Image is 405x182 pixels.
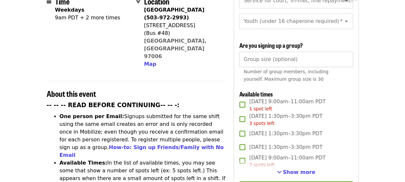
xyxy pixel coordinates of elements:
[239,90,273,98] span: Available times
[249,106,272,111] span: 1 spot left
[244,69,328,82] span: Number of group members, including yourself. Maximum group size is 30
[249,98,325,112] span: [DATE] 9:00am–11:00am PDT
[144,38,207,59] a: [GEOGRAPHIC_DATA], [GEOGRAPHIC_DATA] 97006
[144,29,221,37] div: (Bus #48)
[249,162,274,167] span: 7 spots left
[342,17,351,26] button: Open
[55,14,120,22] div: 9am PDT + 2 more times
[60,113,226,159] li: Signups submitted for the same shift using the same email creates an error and is only recorded o...
[60,144,224,158] a: How-to: Sign up Friends/Family with No Email
[60,113,124,119] strong: One person per Email:
[249,130,322,137] span: [DATE] 1:30pm–3:30pm PDT
[144,61,156,67] span: Map
[47,88,96,99] span: About this event
[283,169,315,175] span: Show more
[144,22,221,29] div: [STREET_ADDRESS]
[249,121,274,126] span: 3 spots left
[239,52,353,67] input: [object Object]
[239,41,303,49] span: Are you signing up a group?
[249,143,322,151] span: [DATE] 1:30pm–3:30pm PDT
[55,7,84,13] strong: Weekdays
[277,168,315,176] button: See more timeslots
[60,160,107,166] strong: Available Times:
[249,112,322,127] span: [DATE] 1:30pm–3:30pm PDT
[144,60,156,68] button: Map
[144,7,204,21] strong: [GEOGRAPHIC_DATA] (503-972-2993)
[249,154,325,168] span: [DATE] 9:00am–11:00am PDT
[47,102,179,108] strong: -- -- -- READ BEFORE CONTINUING-- -- -:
